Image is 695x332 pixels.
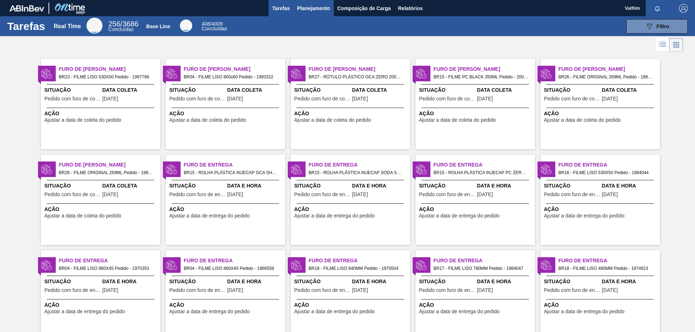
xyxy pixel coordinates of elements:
span: Furo de Entrega [59,257,160,264]
img: status [166,260,177,271]
span: Ajustar a data de entrega do pedido [294,213,375,219]
span: Furo de Entrega [309,161,410,169]
span: Data Coleta [602,86,658,94]
span: Data Coleta [227,86,283,94]
span: Ação [294,206,408,213]
span: BR27 - RÓTULO PLÁSTICO GCA ZERO 200ML H Pedido - 1997031 [309,73,404,81]
span: 21/08/2025, [602,288,618,293]
span: / 3686 [108,20,138,28]
span: Situação [544,182,600,190]
img: status [541,260,552,271]
span: Ajustar a data de entrega do pedido [419,213,500,219]
span: Concluídas [108,26,134,32]
span: Situação [419,182,475,190]
span: Pedido com furo de entrega [544,192,600,197]
span: Situação [544,278,600,285]
span: Ação [419,301,533,309]
span: BR15 - FILME PC BLACK 350ML Pedido - 2008680 [434,73,529,81]
span: Data e Hora [227,182,283,190]
span: Situação [169,86,226,94]
button: Filtro [626,19,688,34]
span: / 4009 [202,21,223,27]
span: 21/08/2025 [102,96,118,102]
span: Ação [169,206,283,213]
span: Furo de Entrega [184,257,285,264]
span: Concluídas [202,26,227,31]
span: BR23 - FILME LISO 530X50 Pedido - 1997789 [59,73,155,81]
span: Furo de Entrega [559,161,660,169]
span: Ação [294,301,408,309]
span: 14/08/2025 [477,96,493,102]
div: Visão em Lista [656,38,669,52]
span: Pedido com furo de entrega [169,192,226,197]
img: TNhmsLtSVTkK8tSr43FrP2fwEKptu5GPRR3wAAAABJRU5ErkJggg== [9,5,44,12]
span: Data Coleta [477,86,533,94]
span: Ação [544,206,658,213]
span: Data Coleta [102,86,159,94]
span: Ajustar a data de entrega do pedido [544,213,625,219]
span: Pedido com furo de entrega [294,192,350,197]
img: status [416,68,427,79]
span: Situação [45,278,101,285]
img: status [416,164,427,175]
button: Notificações [646,3,669,13]
span: Data e Hora [602,278,658,285]
span: Furo de Entrega [434,161,535,169]
span: 21/08/2025, [227,288,243,293]
span: 21/08/2025, [102,288,118,293]
span: Situação [419,86,475,94]
h1: Tarefas [7,22,45,30]
span: Pedido com furo de coleta [294,96,350,102]
span: BR04 - FILME LISO 860X45 Pedido - 1966559 [184,264,279,272]
span: BR15 - ROLHA PLÁSTICA INJECAP SODA SHORT Pedido - 1994859 [309,169,404,177]
span: Furo de Entrega [184,161,285,169]
span: BR17 - FILME LISO 780MM Pedido - 1984047 [434,264,529,272]
span: Pedido com furo de entrega [45,288,101,293]
span: Furo de Entrega [309,257,410,264]
span: 19/08/2025, [602,192,618,197]
div: Real Time [54,23,81,30]
img: status [541,68,552,79]
span: Planejamento [297,4,330,13]
span: Pedido com furo de entrega [419,192,475,197]
span: Ajustar a data de entrega do pedido [419,309,500,314]
span: Ação [294,110,408,117]
span: Ação [45,110,159,117]
span: Ajustar a data de entrega do pedido [544,309,625,314]
span: Data Coleta [352,86,408,94]
span: Filtro [657,23,669,29]
span: Situação [45,182,101,190]
img: status [41,260,52,271]
span: Ajustar a data de entrega do pedido [45,309,125,314]
span: Ação [419,110,533,117]
img: status [291,164,302,175]
span: 21/08/2025 [352,96,368,102]
img: status [291,68,302,79]
span: Ajustar a data de entrega do pedido [294,309,375,314]
span: BR16 - FILME LISO 530X50 Pedido - 1984044 [559,169,654,177]
span: Furo de Entrega [434,257,535,264]
span: Pedido com furo de entrega [419,288,475,293]
span: Data e Hora [602,182,658,190]
span: Situação [294,182,350,190]
span: Situação [294,86,350,94]
span: BR15 - ROLHA PLÁSTICA INJECAP PC ZERO SHORT Pedido - 1994858 [434,169,529,177]
span: Ação [544,301,658,309]
span: Pedido com furo de coleta [419,96,475,102]
span: Ação [45,301,159,309]
img: Logout [679,4,688,13]
span: BR28 - FILME ORIGINAL 269ML Pedido - 1981345 [59,169,155,177]
img: status [166,164,177,175]
span: 15/08/2025 [602,96,618,102]
span: BR04 - FILME LISO 860X45 Pedido - 1970353 [59,264,155,272]
span: Ação [169,110,283,117]
span: Situação [45,86,101,94]
span: Situação [169,182,226,190]
div: Real Time [108,21,138,32]
div: Visão em Cards [669,38,683,52]
span: Furo de Coleta [59,65,160,73]
span: Pedido com furo de entrega [544,288,600,293]
span: 408 [202,21,210,27]
span: Pedido com furo de coleta [169,96,226,102]
span: Furo de Entrega [559,257,660,264]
